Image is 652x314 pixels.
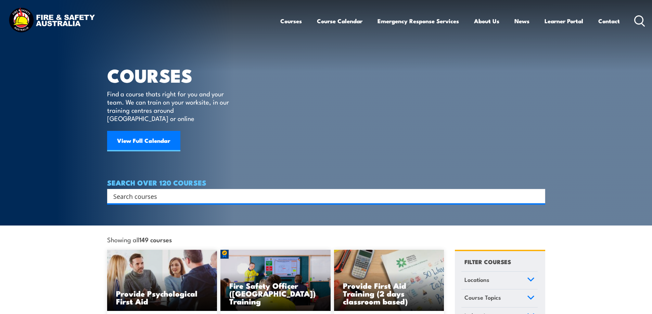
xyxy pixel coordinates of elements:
[533,191,543,201] button: Search magnifier button
[107,131,180,151] a: View Full Calendar
[474,12,499,30] a: About Us
[334,250,444,311] img: Mental Health First Aid Training (Standard) – Classroom
[378,12,459,30] a: Emergency Response Services
[107,236,172,243] span: Showing all
[334,250,444,311] a: Provide First Aid Training (2 days classroom based)
[107,90,232,122] p: Find a course thats right for you and your team. We can train on your worksite, in our training c...
[514,12,529,30] a: News
[280,12,302,30] a: Courses
[598,12,620,30] a: Contact
[107,250,217,311] a: Provide Psychological First Aid
[107,179,545,186] h4: SEARCH OVER 120 COURSES
[115,191,532,201] form: Search form
[139,235,172,244] strong: 149 courses
[461,289,538,307] a: Course Topics
[464,293,501,302] span: Course Topics
[107,67,239,83] h1: COURSES
[317,12,362,30] a: Course Calendar
[107,250,217,311] img: Mental Health First Aid Training Course from Fire & Safety Australia
[461,272,538,289] a: Locations
[229,282,322,305] h3: Fire Safety Officer ([GEOGRAPHIC_DATA]) Training
[545,12,583,30] a: Learner Portal
[220,250,331,311] img: Fire Safety Advisor
[220,250,331,311] a: Fire Safety Officer ([GEOGRAPHIC_DATA]) Training
[113,191,530,201] input: Search input
[116,289,208,305] h3: Provide Psychological First Aid
[464,275,489,284] span: Locations
[343,282,435,305] h3: Provide First Aid Training (2 days classroom based)
[464,257,511,266] h4: FILTER COURSES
